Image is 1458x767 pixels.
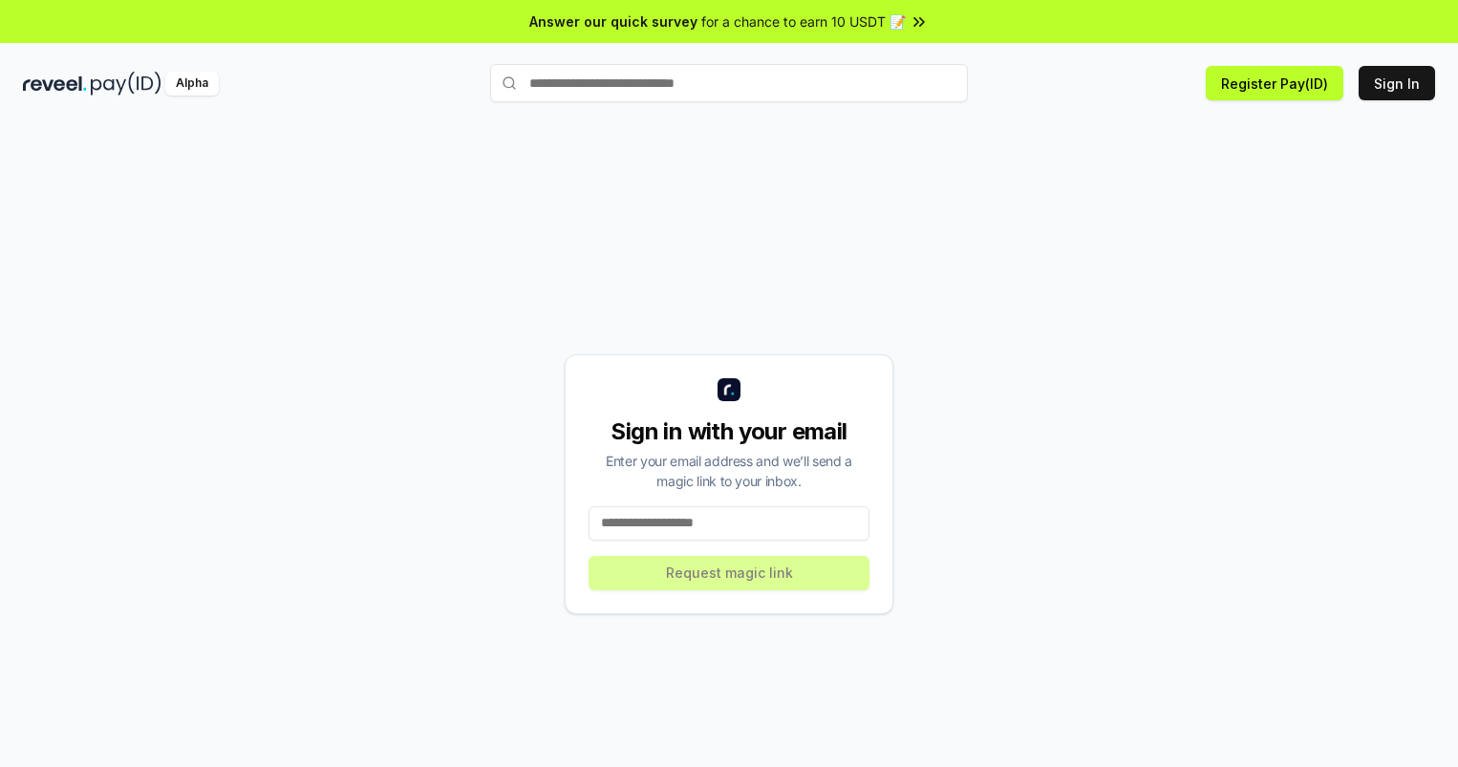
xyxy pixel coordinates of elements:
div: Alpha [165,72,219,96]
button: Sign In [1359,66,1435,100]
span: Answer our quick survey [529,11,697,32]
div: Sign in with your email [589,416,869,447]
img: logo_small [718,378,740,401]
div: Enter your email address and we’ll send a magic link to your inbox. [589,451,869,491]
img: reveel_dark [23,72,87,96]
span: for a chance to earn 10 USDT 📝 [701,11,906,32]
button: Register Pay(ID) [1206,66,1343,100]
img: pay_id [91,72,161,96]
